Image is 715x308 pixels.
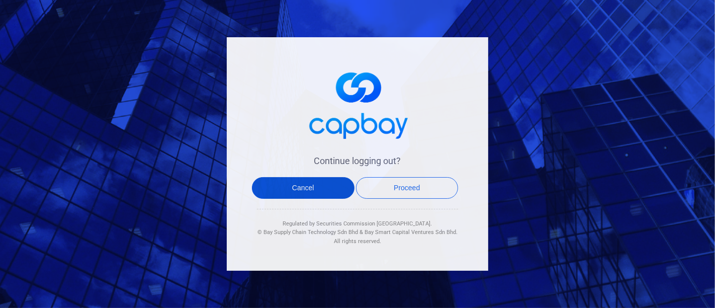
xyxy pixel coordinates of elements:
[257,209,458,246] div: Regulated by Securities Commission [GEOGRAPHIC_DATA]. & All rights reserved.
[302,62,413,145] img: logo
[356,177,459,199] button: Proceed
[257,229,358,236] span: © Bay Supply Chain Technology Sdn Bhd
[257,155,458,167] h4: Continue logging out?
[365,229,458,236] span: Bay Smart Capital Ventures Sdn Bhd.
[252,177,354,199] button: Cancel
